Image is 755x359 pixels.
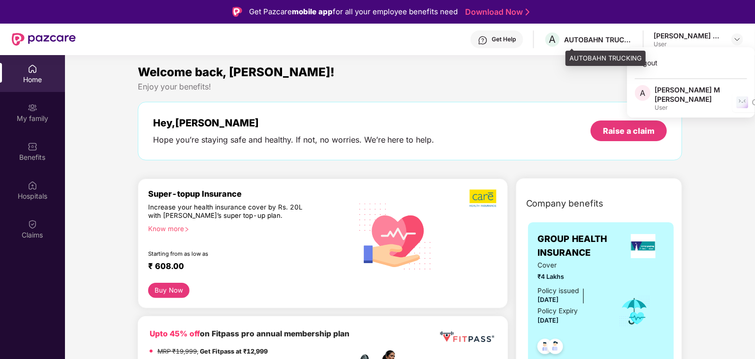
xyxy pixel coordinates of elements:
img: insurerLogo [631,234,656,258]
div: Hope you’re staying safe and healthy. If not, no worries. We’re here to help. [153,135,435,145]
img: svg+xml;base64,PHN2ZyB3aWR0aD0iMjAiIGhlaWdodD0iMjAiIHZpZXdCb3g9IjAgMCAyMCAyMCIgZmlsbD0ibm9uZSIgeG... [28,103,37,113]
img: svg+xml;base64,PHN2ZyBpZD0iRHJvcGRvd24tMzJ4MzIiIHhtbG5zPSJodHRwOi8vd3d3LnczLm9yZy8yMDAwL3N2ZyIgd2... [733,35,741,43]
span: right [184,227,189,232]
div: Get Pazcare for all your employee benefits need [249,6,458,18]
div: Know more [148,225,346,232]
div: Super-topup Insurance [148,189,352,199]
div: User [654,40,723,48]
div: [PERSON_NAME] M [PERSON_NAME] [655,85,747,104]
img: svg+xml;base64,PHN2ZyBpZD0iSG9zcGl0YWxzIiB4bWxucz0iaHR0cDovL3d3dy53My5vcmcvMjAwMC9zdmciIHdpZHRoPS... [28,180,37,190]
b: Upto 45% off [150,329,200,338]
span: GROUP HEALTH INSURANCE [538,232,623,260]
img: svg+xml;base64,PHN2ZyBpZD0iSGVscC0zMngzMiIgeG1sbnM9Imh0dHA6Ly93d3cudzMub3JnLzIwMDAvc3ZnIiB3aWR0aD... [478,35,488,45]
div: AUTOBAHN TRUCKING [566,51,646,66]
span: [DATE] [538,296,559,303]
div: Hey, [PERSON_NAME] [153,117,435,129]
img: svg+xml;base64,PHN2ZyB4bWxucz0iaHR0cDovL3d3dy53My5vcmcvMjAwMC9zdmciIHhtbG5zOnhsaW5rPSJodHRwOi8vd3... [352,191,440,280]
img: fppp.png [438,328,496,346]
span: [DATE] [538,317,559,324]
span: ₹4 Lakhs [538,272,605,282]
button: Buy Now [148,283,190,298]
span: A [549,33,556,45]
img: Stroke [526,7,530,17]
div: ₹ 608.00 [148,261,342,273]
div: Get Help [492,35,516,43]
div: Policy Expiry [538,306,578,316]
img: svg+xml;base64,PHN2ZyBpZD0iSG9tZSIgeG1sbnM9Imh0dHA6Ly93d3cudzMub3JnLzIwMDAvc3ZnIiB3aWR0aD0iMjAiIG... [28,64,37,74]
strong: Get Fitpass at ₹12,999 [200,348,268,355]
a: Download Now [465,7,527,17]
img: svg+xml;base64,PHN2ZyBpZD0iQ2xhaW0iIHhtbG5zPSJodHRwOi8vd3d3LnczLm9yZy8yMDAwL3N2ZyIgd2lkdGg9IjIwIi... [28,219,37,229]
span: Cover [538,260,605,270]
span: Company benefits [526,197,604,210]
b: on Fitpass pro annual membership plan [150,329,349,338]
img: Logo [232,7,242,17]
strong: mobile app [292,7,333,16]
div: User [655,104,747,112]
del: MRP ₹19,999, [157,348,198,355]
img: svg+xml;base64,PHN2ZyBpZD0iQmVuZWZpdHMiIHhtbG5zPSJodHRwOi8vd3d3LnczLm9yZy8yMDAwL3N2ZyIgd2lkdGg9Ij... [28,142,37,151]
img: New Pazcare Logo [12,33,76,46]
div: Enjoy your benefits! [138,82,683,92]
div: Policy issued [538,286,579,296]
img: b5dec4f62d2307b9de63beb79f102df3.png [470,189,498,208]
div: Starting from as low as [148,250,310,257]
div: Logout [627,53,755,72]
div: AUTOBAHN TRUCKING [564,35,633,44]
img: icon [619,295,651,328]
div: [PERSON_NAME] M [PERSON_NAME] [654,31,723,40]
div: Increase your health insurance cover by Rs. 20L with [PERSON_NAME]’s super top-up plan. [148,203,310,221]
div: Raise a claim [603,125,655,136]
span: A [640,87,646,99]
span: Welcome back, [PERSON_NAME]! [138,65,335,79]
